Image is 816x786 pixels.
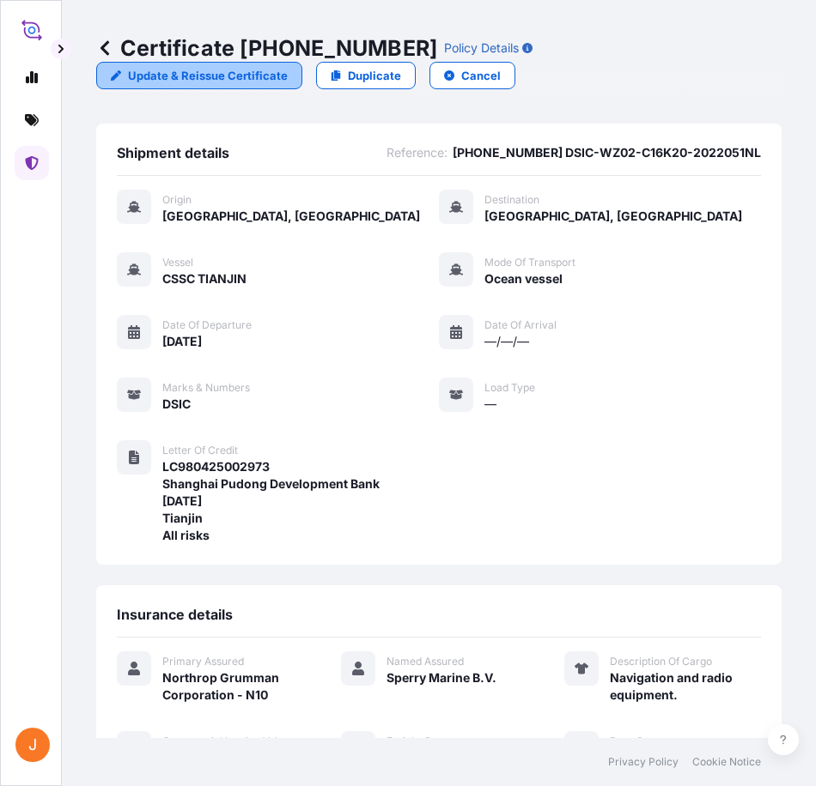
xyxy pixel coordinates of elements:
[484,193,539,207] span: Destination
[117,606,233,623] span: Insurance details
[429,62,515,89] button: Cancel
[387,655,464,668] span: Named Assured
[444,39,519,57] p: Policy Details
[162,735,289,748] span: Commercial Invoice Value
[453,144,761,161] span: [PHONE_NUMBER] DSIC-WZ02-C16K20-2022051NL
[387,669,496,686] span: Sperry Marine B.V.
[162,381,250,395] span: Marks & Numbers
[117,144,229,161] span: Shipment details
[28,736,37,753] span: J
[162,270,247,287] span: CSSC TIANJIN
[461,67,501,84] p: Cancel
[162,256,193,269] span: Vessel
[162,193,192,207] span: Origin
[348,67,401,84] p: Duplicate
[128,67,288,84] p: Update & Reissue Certificate
[162,396,191,413] span: DSIC
[484,208,742,225] span: [GEOGRAPHIC_DATA], [GEOGRAPHIC_DATA]
[387,735,446,748] span: Freight Cost
[96,62,302,89] a: Update & Reissue Certificate
[610,669,761,704] span: Navigation and radio equipment.
[162,333,202,350] span: [DATE]
[387,144,448,161] span: Reference :
[484,396,496,413] span: —
[484,318,557,332] span: Date of Arrival
[162,458,380,544] span: LC980425002973 Shanghai Pudong Development Bank [DATE] Tianjin All risks
[608,755,679,769] a: Privacy Policy
[484,270,563,287] span: Ocean vessel
[162,208,420,225] span: [GEOGRAPHIC_DATA], [GEOGRAPHIC_DATA]
[162,655,244,668] span: Primary Assured
[316,62,416,89] a: Duplicate
[484,256,575,269] span: Mode of Transport
[484,333,529,350] span: —/—/—
[162,669,314,704] span: Northrop Grumman Corporation - N10
[162,444,238,457] span: Letter of Credit
[692,755,761,769] a: Cookie Notice
[96,34,437,62] p: Certificate [PHONE_NUMBER]
[484,381,535,395] span: Load Type
[610,735,658,748] span: Duty Cost
[610,655,712,668] span: Description Of Cargo
[162,318,252,332] span: Date of Departure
